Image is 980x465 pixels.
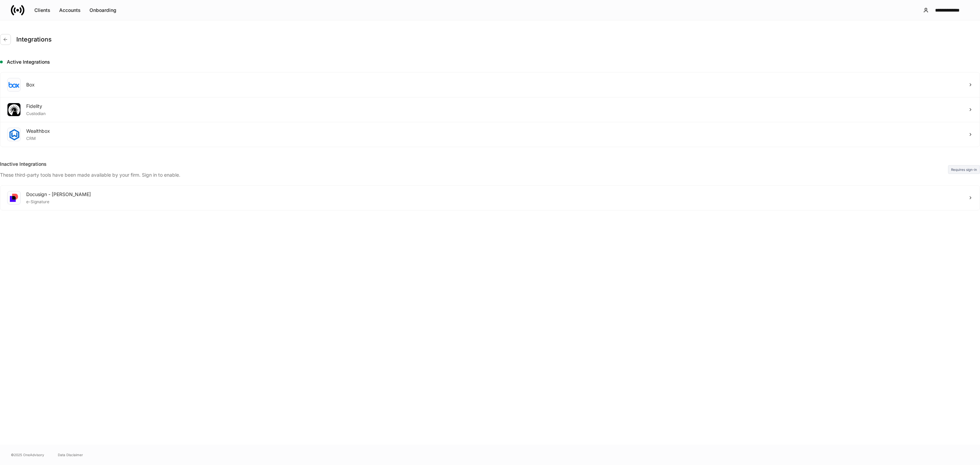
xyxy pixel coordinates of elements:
[11,452,44,458] span: © 2025 OneAdvisory
[9,82,19,88] img: oYqM9ojoZLfzCHUefNbBcWHcyDPbQKagtYciMC8pFl3iZXy3dU33Uwy+706y+0q2uJ1ghNQf2OIHrSh50tUd9HaB5oMc62p0G...
[26,81,35,88] div: Box
[26,128,50,134] div: Wealthbox
[26,198,91,205] div: e-Signature
[948,165,980,174] div: Requires sign-in
[89,7,116,14] div: Onboarding
[58,452,83,458] a: Data Disclaimer
[16,35,52,44] h4: Integrations
[26,110,46,116] div: Custodian
[26,134,50,141] div: CRM
[7,59,980,65] h5: Active Integrations
[59,7,81,14] div: Accounts
[34,7,50,14] div: Clients
[26,191,91,198] div: Docusign - [PERSON_NAME]
[26,103,46,110] div: Fidelity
